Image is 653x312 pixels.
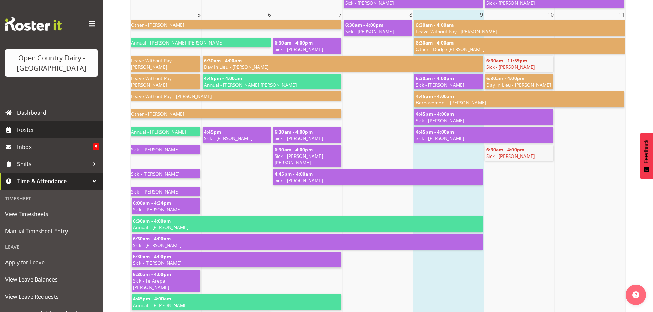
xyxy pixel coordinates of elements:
span: 4:45pm - 4:00am [204,75,242,82]
span: Sick - [PERSON_NAME] [345,28,411,35]
span: Shifts [17,159,89,169]
span: Annual - [PERSON_NAME] [133,224,481,230]
span: Other - [PERSON_NAME] [131,22,340,28]
span: 6:30am - 4:00pm [275,146,313,153]
span: 6 [267,10,272,20]
span: Sick - Te Arepa [PERSON_NAME] [133,277,199,290]
span: Time & Attendance [17,176,89,186]
span: Sick - [PERSON_NAME] [133,242,481,248]
span: Annual - [PERSON_NAME] [PERSON_NAME] [131,39,269,46]
span: Feedback [643,139,650,163]
span: 6:30am - 4:00pm [133,253,171,260]
span: Roster [17,125,99,135]
span: Sick - [PERSON_NAME] [275,135,340,141]
span: 11 [618,10,625,20]
div: Leave [2,240,101,254]
span: 6:30am - 11:59pm [486,57,527,64]
span: Sick - [PERSON_NAME] [131,146,199,153]
span: 6:30am - 4:00am [204,57,242,64]
a: View Leave Balances [2,271,101,288]
span: 9 [479,10,484,20]
span: 6:30am - 4:00pm [275,39,313,46]
span: Annual - [PERSON_NAME] [133,302,340,309]
span: 4:45pm [204,128,221,135]
span: Day In Lieu - [PERSON_NAME] [204,64,482,70]
span: Sick - [PERSON_NAME] [416,117,552,124]
span: 4:45pm - 4:00am [275,171,313,177]
span: Sick - [PERSON_NAME] [275,177,481,184]
span: 6:30am - 4:00pm [416,75,454,82]
span: 7 [338,10,342,20]
span: 4:45pm - 4:00am [416,111,454,117]
a: Manual Timesheet Entry [2,223,101,240]
span: View Timesheets [5,209,98,219]
span: Sick - [PERSON_NAME] [133,206,199,213]
span: View Leave Balances [5,274,98,285]
span: 6:00am - 4:34pm [133,200,171,206]
span: 4:45pm - 4:00am [416,128,454,135]
span: 5 [197,10,201,20]
span: 6:30am - 4:00pm [133,271,171,277]
span: 6:30am - 4:00am [133,235,171,242]
span: Manual Timesheet Entry [5,226,98,236]
div: Open Country Dairy - [GEOGRAPHIC_DATA] [12,53,91,73]
span: Sick - [PERSON_NAME] [486,153,552,159]
span: 4:45pm - 4:00am [416,93,454,99]
div: Timesheet [2,191,101,205]
a: View Timesheets [2,205,101,223]
span: Other - [PERSON_NAME] [131,111,340,117]
span: Inbox [17,142,93,152]
img: Rosterit website logo [5,17,62,31]
span: Bereavement - [PERSON_NAME] [416,99,623,106]
span: 6:30am - 4:00pm [486,75,524,82]
span: Leave Without Pay - [PERSON_NAME] [416,28,625,35]
span: 8 [409,10,413,20]
span: Sick - [PERSON_NAME] [275,46,340,52]
img: help-xxl-2.png [632,291,639,298]
span: Other - Dodge [PERSON_NAME] [416,46,625,52]
span: 6:30am - 4:00pm [486,146,524,153]
span: Dashboard [17,108,99,118]
button: Feedback - Show survey [640,133,653,179]
span: Apply for Leave [5,257,98,267]
span: 6:30am - 4:00pm [275,128,313,135]
span: Sick - [PERSON_NAME] [204,135,269,141]
span: Sick - [PERSON_NAME] [486,64,552,70]
span: 6:30am - 4:00pm [345,22,383,28]
span: Day In Lieu - [PERSON_NAME] [486,82,552,88]
span: 6:30am - 4:00am [133,217,171,224]
a: View Leave Requests [2,288,101,305]
span: Annual - [PERSON_NAME] [131,128,199,135]
span: Sick - [PERSON_NAME] [416,82,481,88]
a: Apply for Leave [2,254,101,271]
span: View Leave Requests [5,291,98,302]
span: 6:30am - 4:00am [416,22,454,28]
span: Leave Without Pay - [PERSON_NAME] [131,93,340,99]
span: Sick - [PERSON_NAME] [131,188,199,195]
span: Sick - [PERSON_NAME] [PERSON_NAME] [275,153,340,166]
span: 10 [547,10,554,20]
span: Sick - [PERSON_NAME] [133,260,340,266]
span: Leave Without Pay - [PERSON_NAME] [131,75,199,88]
span: 6:30am - 4:00am [416,39,454,46]
span: Annual - [PERSON_NAME] [PERSON_NAME] [204,82,340,88]
span: 4:45pm - 4:00am [133,295,171,302]
span: Sick - [PERSON_NAME] [131,171,199,177]
span: Leave Without Pay - [PERSON_NAME] [131,57,199,70]
span: Sick - [PERSON_NAME] [416,135,552,141]
span: 5 [93,143,99,150]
